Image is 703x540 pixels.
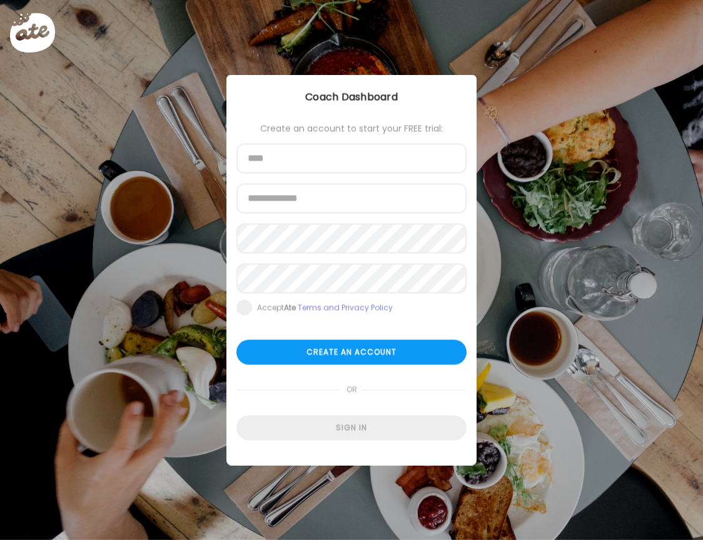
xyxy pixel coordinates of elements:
[341,377,362,402] span: or
[236,340,467,365] div: Create an account
[284,302,296,313] b: Ate
[298,302,393,313] a: Terms and Privacy Policy
[226,90,477,105] div: Coach Dashboard
[236,124,467,134] div: Create an account to start your FREE trial:
[257,303,393,313] div: Accept
[236,416,467,441] div: Sign in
